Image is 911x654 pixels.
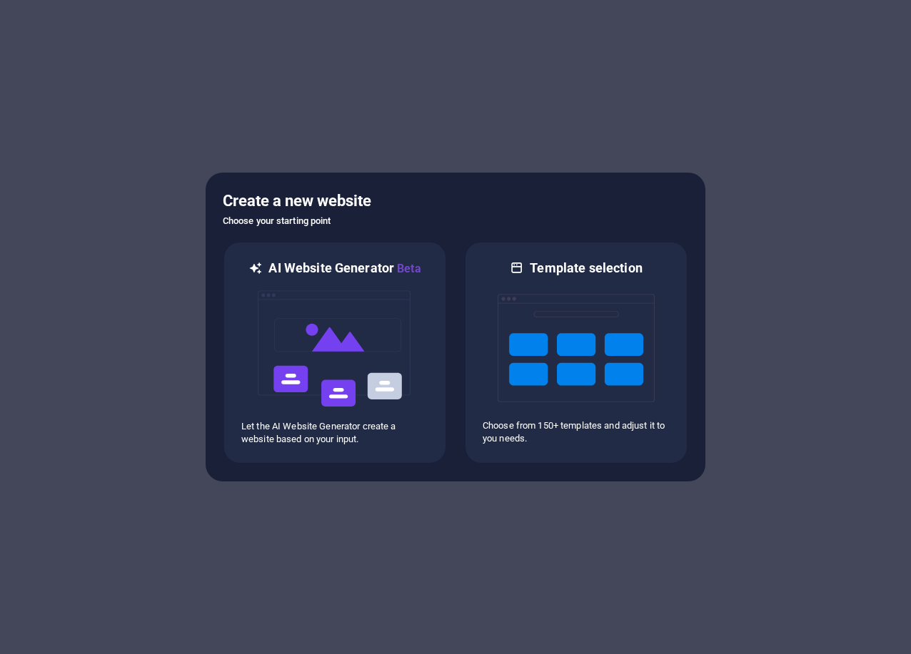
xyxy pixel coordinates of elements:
div: Template selectionChoose from 150+ templates and adjust it to you needs. [464,241,688,464]
h5: Create a new website [223,190,688,213]
div: AI Website GeneratorBetaaiLet the AI Website Generator create a website based on your input. [223,241,447,464]
h6: AI Website Generator [268,260,421,277]
p: Let the AI Website Generator create a website based on your input. [241,420,428,446]
p: Choose from 150+ templates and adjust it to you needs. [483,419,670,445]
h6: Template selection [530,260,642,277]
span: Beta [394,262,421,275]
h6: Choose your starting point [223,213,688,230]
img: ai [256,277,413,420]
